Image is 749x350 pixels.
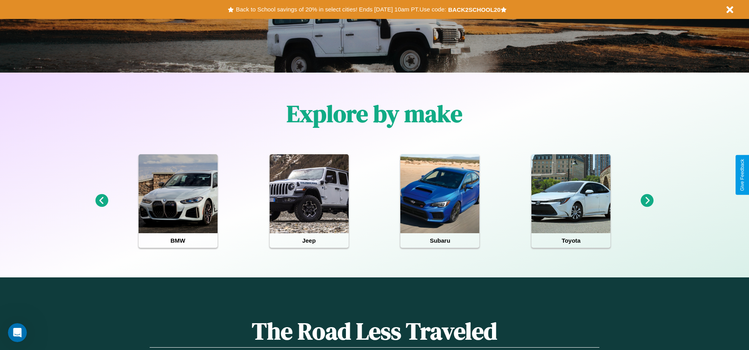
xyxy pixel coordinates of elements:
[270,233,349,248] h4: Jeep
[234,4,448,15] button: Back to School savings of 20% in select cities! Ends [DATE] 10am PT.Use code:
[8,323,27,342] iframe: Intercom live chat
[448,6,501,13] b: BACK2SCHOOL20
[740,159,745,191] div: Give Feedback
[531,233,610,248] h4: Toyota
[287,97,462,130] h1: Explore by make
[139,233,218,248] h4: BMW
[150,315,599,348] h1: The Road Less Traveled
[400,233,479,248] h4: Subaru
